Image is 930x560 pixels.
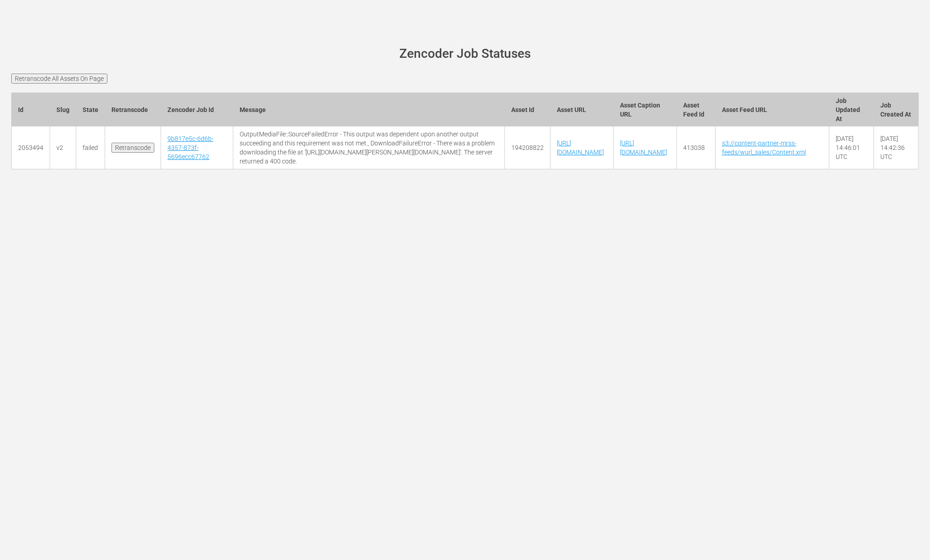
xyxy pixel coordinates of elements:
th: Message [233,93,505,126]
th: State [76,93,105,126]
th: Zencoder Job Id [161,93,233,126]
th: Asset URL [551,93,614,126]
a: [URL][DOMAIN_NAME] [557,140,604,156]
th: Job Created At [874,93,918,126]
td: OutputMediaFile::SourceFailedError - This output was dependent upon another output succeeding and... [233,126,505,169]
a: 9b817e5c-6d6b-4357-873f-5696ecc67762 [167,135,213,160]
th: Slug [50,93,76,126]
td: 194208822 [505,126,551,169]
th: Asset Id [505,93,551,126]
th: Asset Caption URL [614,93,677,126]
th: Id [12,93,50,126]
td: [DATE] 14:46:01 UTC [829,126,874,169]
input: Retranscode [111,143,154,153]
td: v2 [50,126,76,169]
th: Retranscode [105,93,161,126]
td: [DATE] 14:42:36 UTC [874,126,918,169]
h1: Zencoder Job Statuses [24,47,906,61]
td: 2053494 [12,126,50,169]
td: failed [76,126,105,169]
th: Job Updated At [829,93,874,126]
th: Asset Feed Id [677,93,716,126]
td: 413038 [677,126,716,169]
a: s3://content-partner-mrss-feeds/wurl_sales/Content.xml [722,140,806,156]
input: Retranscode All Assets On Page [11,74,107,84]
a: [URL][DOMAIN_NAME] [620,140,667,156]
th: Asset Feed URL [715,93,829,126]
